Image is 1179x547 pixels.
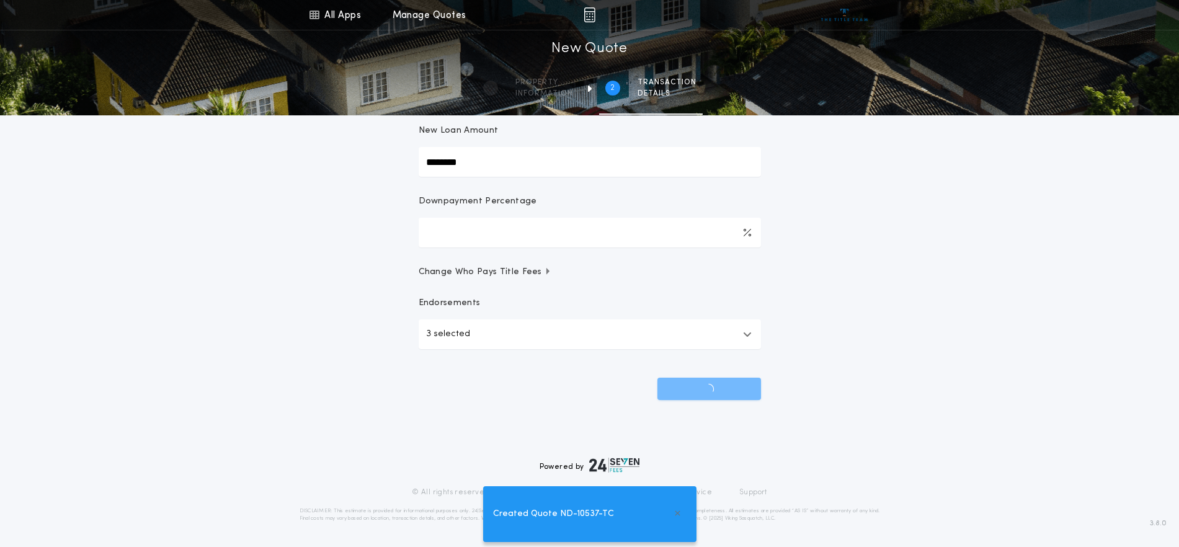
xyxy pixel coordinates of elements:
h1: New Quote [551,39,627,59]
img: img [584,7,595,22]
img: vs-icon [821,9,868,21]
div: Powered by [540,458,640,473]
button: Change Who Pays Title Fees [419,266,761,278]
p: New Loan Amount [419,125,499,137]
button: 3 selected [419,319,761,349]
span: information [515,89,573,99]
p: Downpayment Percentage [419,195,537,208]
span: Property [515,78,573,87]
img: logo [589,458,640,473]
span: Created Quote ND-10537-TC [493,507,614,521]
h2: 2 [610,83,615,93]
p: 3 selected [426,327,470,342]
span: details [638,89,696,99]
span: Change Who Pays Title Fees [419,266,552,278]
p: Endorsements [419,297,761,309]
input: Downpayment Percentage [419,218,761,247]
span: Transaction [638,78,696,87]
input: New Loan Amount [419,147,761,177]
